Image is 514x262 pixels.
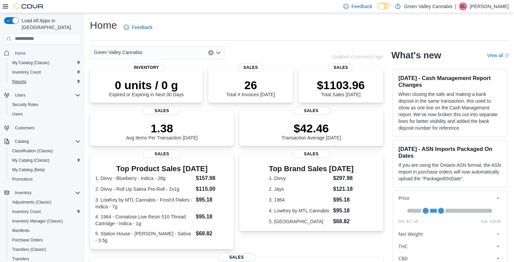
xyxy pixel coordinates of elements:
[196,213,228,221] dd: $95.18
[7,100,83,109] button: Security Roles
[333,207,354,215] dd: $95.18
[1,188,83,198] button: Inventory
[109,78,184,92] p: 0 units / 0 g
[95,165,228,173] h3: Top Product Sales [DATE]
[208,50,214,55] button: Clear input
[9,245,80,254] span: Transfers (Classic)
[14,3,44,10] img: Cova
[1,48,83,58] button: Home
[94,48,142,56] span: Green Valley Cannabis
[7,207,83,216] button: Inventory Count
[9,245,49,254] a: Transfers (Classic)
[12,189,34,197] button: Inventory
[1,137,83,146] button: Catalog
[12,124,80,132] span: Customers
[7,165,83,175] button: My Catalog (Beta)
[1,90,83,100] button: Users
[333,174,354,182] dd: $297.98
[216,50,221,55] button: Open list of options
[292,150,330,158] span: Sales
[269,218,331,225] dt: 5. [GEOGRAPHIC_DATA]
[12,209,41,214] span: Inventory Count
[487,53,509,58] a: View allExternal link
[398,75,501,88] h3: [DATE] - Cash Management Report Changes
[12,137,31,146] button: Catalog
[7,235,83,245] button: Purchase Orders
[269,175,331,182] dt: 1. Divvy
[12,49,80,57] span: Home
[9,217,80,225] span: Inventory Manager (Classic)
[126,122,198,140] div: Avg Items Per Transaction [DATE]
[12,148,53,154] span: Classification (Classic)
[19,17,80,31] span: Load All Apps in [GEOGRAPHIC_DATA]
[9,227,80,235] span: Manifests
[12,158,50,163] span: My Catalog (Classic)
[12,218,63,224] span: Inventory Manager (Classic)
[238,63,263,72] span: Sales
[12,91,28,99] button: Users
[328,63,353,72] span: Sales
[317,78,365,97] div: Total Sales [DATE]
[398,146,501,159] h3: [DATE] - ASN Imports Packaged On Dates
[132,24,152,31] span: Feedback
[7,58,83,68] button: My Catalog (Classic)
[9,59,80,67] span: My Catalog (Classic)
[143,107,181,115] span: Sales
[461,2,466,10] span: EL
[95,175,193,182] dt: 1. Divvy - Blueberry - Indica - 28g
[12,237,43,243] span: Purchase Orders
[12,177,33,182] span: Promotions
[9,68,80,76] span: Inventory Count
[15,93,25,98] span: Users
[9,147,56,155] a: Classification (Classic)
[196,230,228,238] dd: $68.82
[505,54,509,58] svg: External link
[12,167,45,173] span: My Catalog (Beta)
[9,217,66,225] a: Inventory Manager (Classic)
[333,217,354,226] dd: $68.82
[398,91,501,131] p: When closing the safe and making a bank deposit in the same transaction, this used to show as one...
[12,256,29,262] span: Transfers
[12,124,37,132] a: Customers
[391,50,441,61] h2: What's new
[9,175,80,183] span: Promotions
[455,2,456,10] p: |
[12,111,23,117] span: Users
[331,54,383,59] p: Updated 4 minute(s) ago
[12,189,80,197] span: Inventory
[7,109,83,119] button: Users
[9,156,80,164] span: My Catalog (Classic)
[377,3,392,10] input: Dark Mode
[9,110,80,118] span: Users
[126,122,198,135] p: 1.38
[9,78,80,86] span: Reports
[351,3,372,10] span: Feedback
[9,78,29,86] a: Reports
[226,78,275,92] p: 26
[196,196,228,204] dd: $95.18
[12,247,46,252] span: Transfers (Classic)
[90,19,117,32] h1: Home
[95,186,193,192] dt: 2. Divvy - Roll Up Sativa Pre-Roll - 2x1g
[404,2,452,10] p: Green Valley Cannabis
[7,226,83,235] button: Manifests
[9,198,54,206] a: Adjustments (Classic)
[333,196,354,204] dd: $95.18
[12,70,41,75] span: Inventory Count
[269,186,331,192] dt: 2. Jays
[9,236,80,244] span: Purchase Orders
[12,91,80,99] span: Users
[9,101,41,109] a: Security Roles
[7,216,83,226] button: Inventory Manager (Classic)
[7,68,83,77] button: Inventory Count
[9,208,44,216] a: Inventory Count
[282,122,341,135] p: $42.46
[7,245,83,254] button: Transfers (Classic)
[7,175,83,184] button: Promotions
[15,125,34,131] span: Customers
[218,253,255,261] span: Sales
[95,230,193,244] dt: 5. Station House - [PERSON_NAME] - Sativa - 3.5g
[12,137,80,146] span: Catalog
[317,78,365,92] p: $1103.96
[9,156,52,164] a: My Catalog (Classic)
